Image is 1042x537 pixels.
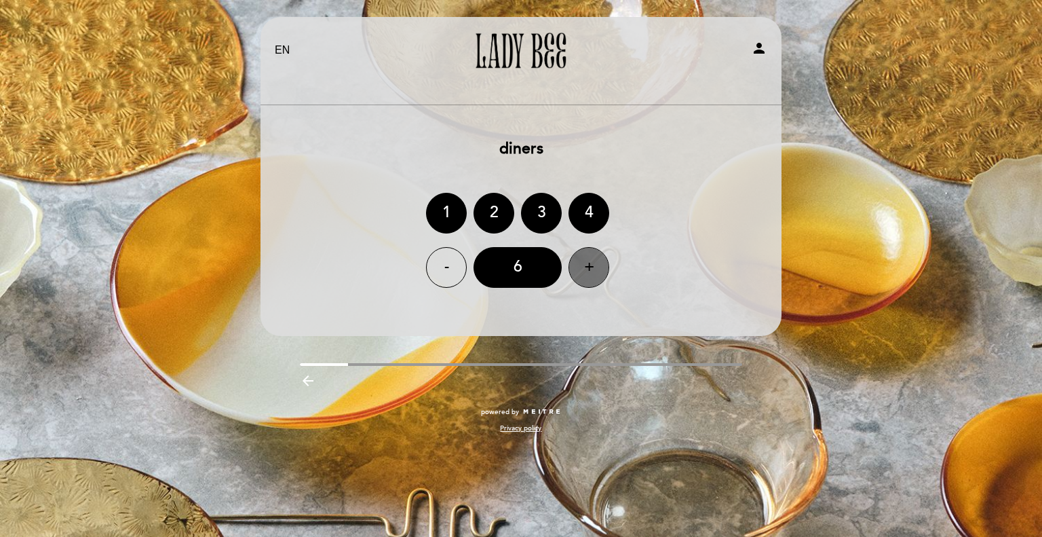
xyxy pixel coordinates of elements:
[499,139,543,158] b: diners
[481,407,519,417] span: powered by
[474,247,562,288] div: 6
[426,247,467,288] div: -
[481,407,561,417] a: powered by
[474,193,514,234] div: 2
[300,373,316,389] i: arrow_backward
[436,32,606,69] a: [DEMOGRAPHIC_DATA] Bee
[426,193,467,234] div: 1
[500,424,541,433] a: Privacy policy
[521,193,562,234] div: 3
[568,193,609,234] div: 4
[568,247,609,288] div: +
[751,40,767,61] button: person
[751,40,767,56] i: person
[522,409,561,415] img: MEITRE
